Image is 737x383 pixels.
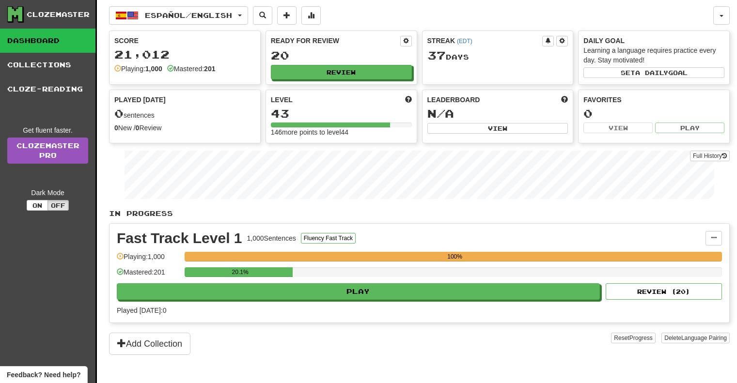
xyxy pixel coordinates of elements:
div: Playing: [114,64,162,74]
div: 1,000 Sentences [247,233,296,243]
span: Language Pairing [681,335,727,341]
button: More stats [301,6,321,25]
div: 146 more points to level 44 [271,127,412,137]
button: Add sentence to collection [277,6,297,25]
div: Clozemaster [27,10,90,19]
button: DeleteLanguage Pairing [661,333,730,343]
span: Played [DATE] [114,95,166,105]
strong: 0 [114,124,118,132]
button: On [27,200,48,211]
div: Daily Goal [583,36,724,46]
span: Open feedback widget [7,370,80,380]
button: Search sentences [253,6,272,25]
div: Learning a language requires practice every day. Stay motivated! [583,46,724,65]
button: Review [271,65,412,79]
div: Ready for Review [271,36,400,46]
div: 20 [271,49,412,61]
button: Add Collection [109,333,190,355]
button: Off [47,200,69,211]
div: Streak [427,36,543,46]
span: This week in points, UTC [561,95,568,105]
div: 20.1% [188,267,293,277]
span: N/A [427,107,454,120]
a: (EDT) [457,38,472,45]
button: View [583,123,653,133]
button: Play [655,123,724,133]
button: Play [117,283,600,300]
div: Dark Mode [7,188,88,198]
p: In Progress [109,209,730,218]
div: Score [114,36,255,46]
div: Get fluent faster. [7,125,88,135]
div: 0 [583,107,724,120]
button: View [427,123,568,134]
div: Mastered: 201 [117,267,180,283]
div: Fast Track Level 1 [117,231,242,245]
span: Score more points to level up [405,95,412,105]
button: Seta dailygoal [583,67,724,78]
div: Playing: 1,000 [117,252,180,268]
div: sentences [114,107,255,120]
div: 100% [188,252,722,261]
button: Español/English [109,6,248,25]
span: Leaderboard [427,95,480,105]
strong: 0 [136,124,140,132]
strong: 1,000 [145,65,162,73]
a: ClozemasterPro [7,138,88,164]
button: Review (20) [606,283,722,300]
button: Full History [690,151,730,161]
div: Favorites [583,95,724,105]
div: Mastered: [167,64,216,74]
span: 0 [114,107,124,120]
div: 21,012 [114,48,255,61]
span: 37 [427,48,446,62]
span: Progress [629,335,653,341]
span: a daily [635,69,668,76]
span: Played [DATE]: 0 [117,306,166,314]
div: New / Review [114,123,255,133]
button: ResetProgress [611,333,655,343]
div: 43 [271,107,412,120]
button: Fluency Fast Track [301,233,356,244]
span: Español / English [145,11,232,19]
span: Level [271,95,293,105]
div: Day s [427,49,568,62]
strong: 201 [204,65,215,73]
